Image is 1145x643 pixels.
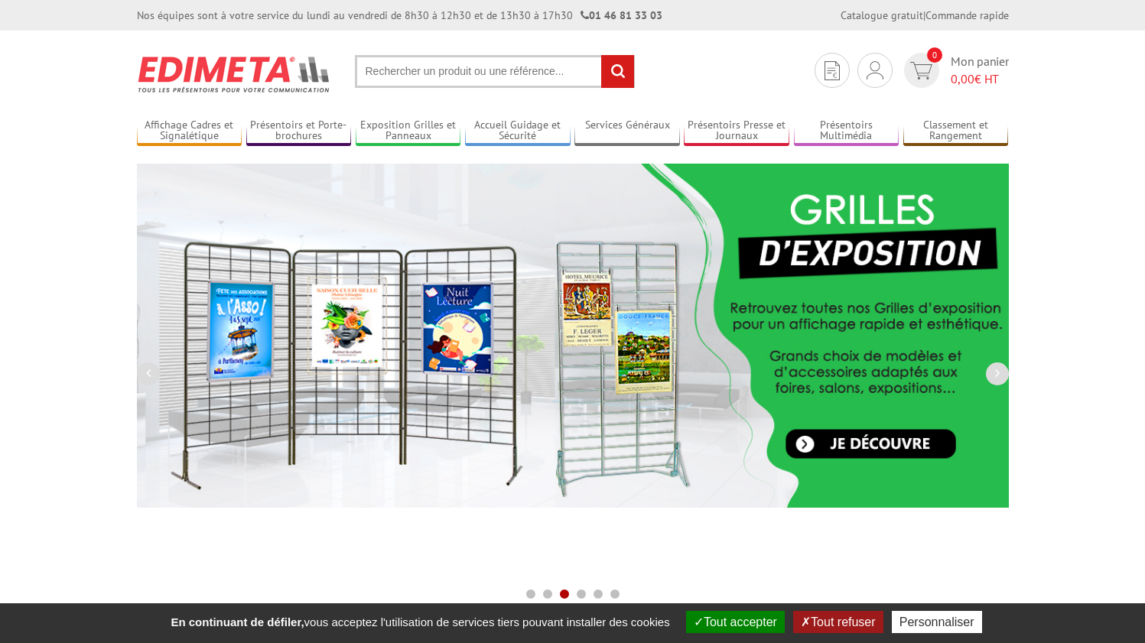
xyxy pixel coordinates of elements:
div: Nos équipes sont à votre service du lundi au vendredi de 8h30 à 12h30 et de 13h30 à 17h30 [137,8,662,23]
button: Tout accepter [686,611,785,633]
img: devis rapide [867,61,883,80]
a: Exposition Grilles et Panneaux [356,119,461,144]
span: € HT [951,70,1009,88]
strong: En continuant de défiler, [171,615,304,628]
a: devis rapide 0 Mon panier 0,00€ HT [900,53,1009,88]
span: 0,00 [951,71,974,86]
a: Classement et Rangement [903,119,1009,144]
img: devis rapide [910,62,932,80]
input: Rechercher un produit ou une référence... [355,55,635,88]
a: Commande rapide [925,8,1009,22]
img: Présentoir, panneau, stand - Edimeta - PLV, affichage, mobilier bureau, entreprise [137,46,332,102]
a: Présentoirs Presse et Journaux [684,119,789,144]
strong: 01 46 81 33 03 [581,8,662,22]
input: rechercher [601,55,634,88]
a: Accueil Guidage et Sécurité [465,119,571,144]
a: Présentoirs et Porte-brochures [246,119,352,144]
a: Affichage Cadres et Signalétique [137,119,242,144]
span: 0 [927,47,942,63]
a: Catalogue gratuit [841,8,923,22]
span: vous acceptez l'utilisation de services tiers pouvant installer des cookies [163,615,677,628]
button: Tout refuser [793,611,883,633]
span: Mon panier [951,53,1009,88]
a: Services Généraux [574,119,680,144]
button: Personnaliser (fenêtre modale) [892,611,982,633]
div: | [841,8,1009,23]
a: Présentoirs Multimédia [794,119,899,144]
img: devis rapide [825,61,840,80]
